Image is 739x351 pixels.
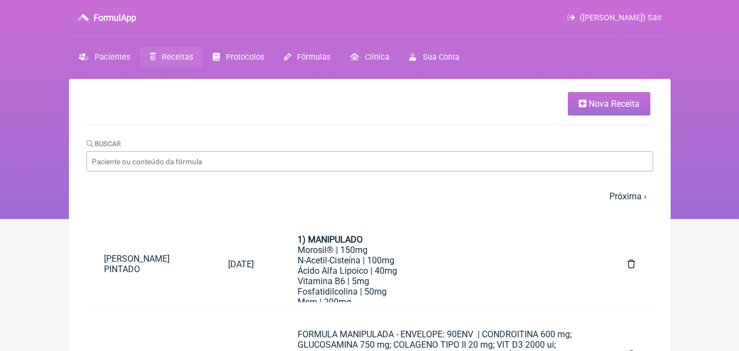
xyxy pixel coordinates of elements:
a: 1) MANIPULADOMorosil® | 150mgN-Acetil-Cisteína | 100mgÁcido Alfa Lipoico | 40mgVitamina B6 | 5mgF... [280,226,601,302]
span: Pacientes [95,53,130,62]
div: Vitamina B6 | 5mg [298,276,584,286]
strong: 1) MANIPULADO [298,234,363,245]
div: N-Acetil-Cisteína | 100mg [298,255,584,266]
a: Nova Receita [568,92,650,116]
div: Fosfatidilcolina | 50mg [298,286,584,297]
span: Sua Conta [423,53,459,62]
a: Sua Conta [399,47,469,68]
span: ([PERSON_NAME]) Sair [580,13,662,22]
span: Nova Receita [589,99,639,109]
a: Pacientes [69,47,140,68]
span: Clínica [365,53,389,62]
a: Receitas [140,47,203,68]
a: [DATE] [211,250,271,278]
a: ([PERSON_NAME]) Sair [567,13,661,22]
label: Buscar [86,140,121,148]
a: [PERSON_NAME] PINTADO [86,245,211,283]
a: Fórmulas [274,47,340,68]
h3: FormulApp [94,13,136,23]
nav: pager [86,185,653,208]
a: Protocolos [203,47,274,68]
div: Morosil® | 150mg [298,245,584,255]
span: Fórmulas [297,53,330,62]
a: Próxima › [609,191,647,202]
input: Paciente ou conteúdo da fórmula [86,151,653,171]
div: Ácido Alfa Lipoico | 40mg [298,266,584,276]
div: Msm | 200mg [298,297,584,307]
span: Protocolos [226,53,264,62]
span: Receitas [162,53,193,62]
a: Clínica [340,47,399,68]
